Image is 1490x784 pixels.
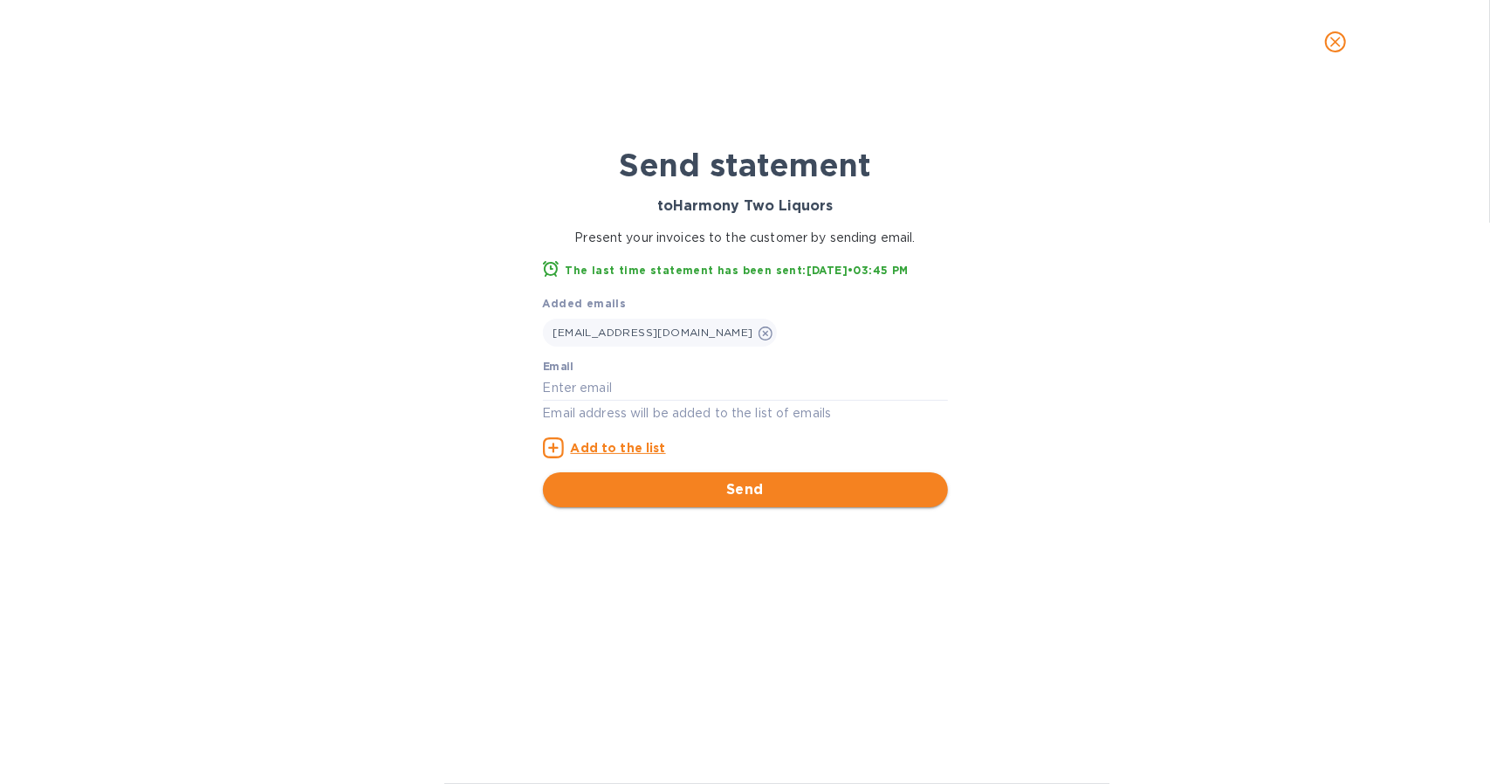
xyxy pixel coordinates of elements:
span: Send [557,479,934,500]
p: Email address will be added to the list of emails [543,403,948,423]
b: Send statement [619,146,871,184]
u: Add to the list [571,441,666,455]
button: Send [543,472,948,507]
b: The last time statement has been sent: [DATE] • 03:45 PM [566,264,909,277]
div: [EMAIL_ADDRESS][DOMAIN_NAME] [543,319,777,347]
label: Email [543,362,573,373]
p: Present your invoices to the customer by sending email. [543,229,948,247]
input: Enter email [543,375,948,401]
h3: to Harmony Two Liquors [543,198,948,215]
b: Added emails [543,297,627,310]
span: [EMAIL_ADDRESS][DOMAIN_NAME] [553,326,753,339]
button: close [1315,21,1356,63]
